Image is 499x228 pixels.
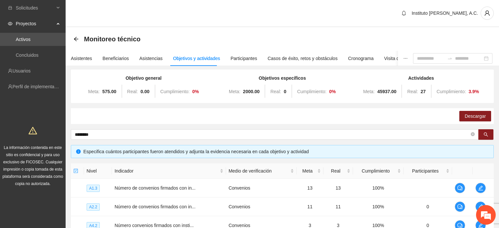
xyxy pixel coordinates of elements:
span: Descargar [465,113,486,120]
span: inbox [8,6,12,10]
span: user [481,10,493,16]
span: warning [29,126,37,135]
th: Cumplimiento [353,163,404,179]
td: 100% [353,197,404,216]
button: edit [475,183,486,193]
span: A1.3 [87,185,100,192]
button: Descargar [459,111,491,121]
span: Cumplimiento: [437,89,466,94]
strong: 45937.00 [377,89,396,94]
span: Cumplimiento: [160,89,190,94]
div: Cronograma [348,55,374,62]
span: Real: [127,89,138,94]
strong: Objetivo general [126,75,162,81]
strong: Objetivos específicos [259,75,306,81]
a: Concluidos [16,52,38,58]
span: Cumplimiento [356,167,396,175]
td: 11 [323,197,353,216]
td: 11 [297,197,323,216]
div: Visita de campo y entregables [384,55,446,62]
th: Indicador [112,163,226,179]
span: search [484,132,488,137]
span: Meta: [363,89,375,94]
span: Meta: [229,89,240,94]
td: 13 [297,179,323,197]
div: Back [73,36,79,42]
td: 13 [323,179,353,197]
span: swap-right [447,56,452,61]
span: La información contenida en este sitio es confidencial y para uso exclusivo de FICOSEC. Cualquier... [3,145,63,186]
span: close-circle [471,132,475,136]
th: Participantes [404,163,452,179]
button: ellipsis [398,51,413,66]
span: edit [476,185,486,191]
span: Meta: [88,89,100,94]
strong: 575.00 [102,89,116,94]
div: Asistencias [139,55,163,62]
span: eye [8,21,12,26]
th: Nivel [84,163,112,179]
button: user [481,7,494,20]
a: Activos [16,37,31,42]
button: search [478,129,493,140]
span: Número de convenios firmados con in... [114,185,196,191]
span: Indicador [114,167,218,175]
span: Participantes [406,167,445,175]
td: 100% [353,179,404,197]
strong: 0 [284,89,286,94]
td: Convenios [226,179,297,197]
div: Objetivos y actividades [173,55,220,62]
span: Proyectos [16,17,54,30]
span: Real: [407,89,418,94]
div: Beneficiarios [103,55,129,62]
span: to [447,56,452,61]
div: Especifica cuántos participantes fueron atendidos y adjunta la evidencia necesaria en cada objeti... [83,148,489,155]
span: arrow-left [73,36,79,42]
button: edit [475,201,486,212]
button: comment [455,183,465,193]
span: Real: [270,89,281,94]
span: edit [476,204,486,209]
span: Medio de verificación [229,167,289,175]
span: Solicitudes [16,1,54,14]
td: Convenios [226,197,297,216]
span: Cumplimiento: [297,89,326,94]
span: Real [326,167,345,175]
div: Casos de éxito, retos y obstáculos [268,55,338,62]
strong: 0.00 [140,89,149,94]
div: Asistentes [71,55,92,62]
strong: 2000.00 [243,89,260,94]
span: Monitoreo técnico [84,34,140,44]
span: Meta [299,167,316,175]
span: edit [476,223,486,228]
th: Medio de verificación [226,163,297,179]
span: check-square [73,169,78,173]
div: Participantes [231,55,257,62]
strong: 0 % [192,89,199,94]
th: Real [323,163,353,179]
strong: 3.9 % [468,89,479,94]
a: Perfil de implementadora [12,84,64,89]
span: info-circle [76,149,81,154]
strong: Actividades [408,75,434,81]
button: bell [399,8,409,18]
a: Usuarios [12,68,31,73]
span: close-circle [471,132,475,138]
td: 0 [404,197,452,216]
span: Número convenios firmados con insti... [114,223,194,228]
span: bell [399,10,409,16]
button: comment [455,201,465,212]
span: A2.2 [87,203,100,211]
span: Número de convenios firmados con in... [114,204,196,209]
span: ellipsis [403,56,408,61]
strong: 27 [421,89,426,94]
th: Meta [297,163,323,179]
strong: 0 % [329,89,336,94]
span: Instituto [PERSON_NAME], A.C. [412,10,478,16]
